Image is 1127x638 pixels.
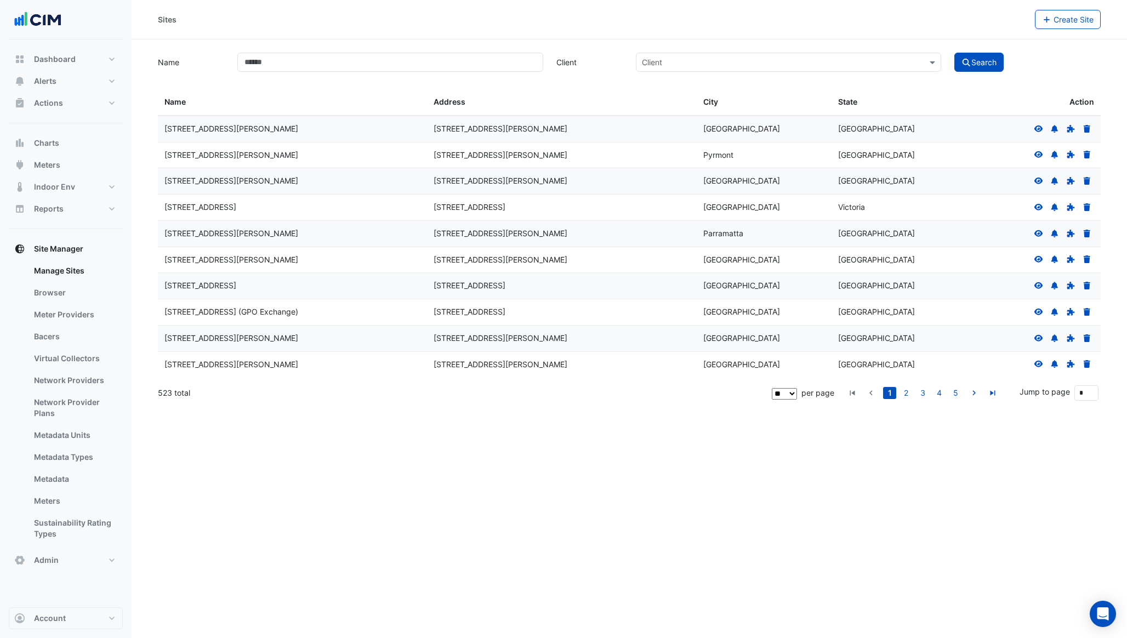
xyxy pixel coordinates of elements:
div: [GEOGRAPHIC_DATA] [703,306,825,318]
a: 3 [916,387,929,399]
a: Virtual Collectors [25,348,123,369]
span: Name [164,97,186,106]
a: Sustainability Rating Types [25,512,123,545]
a: Delete Site [1082,229,1092,238]
div: [GEOGRAPHIC_DATA] [703,358,825,371]
app-icon: Charts [14,138,25,149]
span: Action [1069,96,1094,109]
div: [STREET_ADDRESS][PERSON_NAME] [164,358,420,371]
div: [STREET_ADDRESS][PERSON_NAME] [164,123,420,135]
div: Open Intercom Messenger [1090,601,1116,627]
span: Site Manager [34,243,83,254]
button: Meters [9,154,123,176]
button: Actions [9,92,123,114]
label: Name [151,53,231,72]
button: Search [954,53,1004,72]
div: [STREET_ADDRESS][PERSON_NAME] [434,175,690,187]
div: [GEOGRAPHIC_DATA] [703,332,825,345]
app-icon: Meters [14,160,25,170]
a: go to previous page [864,387,878,399]
a: 4 [932,387,946,399]
a: Delete Site [1082,255,1092,264]
span: Meters [34,160,60,170]
div: Sites [158,14,177,25]
div: [GEOGRAPHIC_DATA] [838,123,960,135]
a: Delete Site [1082,360,1092,369]
span: Account [34,613,66,624]
a: 1 [883,387,896,399]
div: [GEOGRAPHIC_DATA] [838,227,960,240]
div: Parramatta [703,227,825,240]
div: [STREET_ADDRESS] [434,280,690,292]
span: Dashboard [34,54,76,65]
a: Bacers [25,326,123,348]
span: Address [434,97,465,106]
span: City [703,97,718,106]
a: Metadata [25,468,123,490]
div: [GEOGRAPHIC_DATA] [838,149,960,162]
button: Alerts [9,70,123,92]
div: [STREET_ADDRESS][PERSON_NAME] [164,254,420,266]
div: [STREET_ADDRESS][PERSON_NAME] [164,227,420,240]
li: page 4 [931,387,947,399]
label: Jump to page [1020,386,1070,397]
div: [STREET_ADDRESS][PERSON_NAME] [434,227,690,240]
div: [GEOGRAPHIC_DATA] [703,175,825,187]
a: Meter Providers [25,304,123,326]
li: page 5 [947,387,964,399]
a: Network Providers [25,369,123,391]
div: [GEOGRAPHIC_DATA] [838,332,960,345]
a: Delete Site [1082,307,1092,316]
span: State [838,97,857,106]
a: Metadata Types [25,446,123,468]
div: [GEOGRAPHIC_DATA] [838,175,960,187]
div: Site Manager [9,260,123,549]
div: [STREET_ADDRESS][PERSON_NAME] [434,254,690,266]
a: 5 [949,387,962,399]
button: Dashboard [9,48,123,70]
a: go to next page [967,387,981,399]
div: [STREET_ADDRESS] [164,201,420,214]
div: [GEOGRAPHIC_DATA] [703,254,825,266]
div: [GEOGRAPHIC_DATA] [838,254,960,266]
span: Create Site [1054,15,1094,24]
span: Admin [34,555,59,566]
app-icon: Indoor Env [14,181,25,192]
div: [STREET_ADDRESS][PERSON_NAME] [434,358,690,371]
button: Create Site [1035,10,1101,29]
app-icon: Alerts [14,76,25,87]
div: [GEOGRAPHIC_DATA] [838,306,960,318]
div: 523 total [158,379,770,407]
span: per page [801,388,834,397]
div: [STREET_ADDRESS] (GPO Exchange) [164,306,420,318]
app-icon: Actions [14,98,25,109]
a: Manage Sites [25,260,123,282]
button: Charts [9,132,123,154]
a: Delete Site [1082,333,1092,343]
a: go to first page [846,387,859,399]
a: Delete Site [1082,202,1092,212]
div: [GEOGRAPHIC_DATA] [703,280,825,292]
div: [STREET_ADDRESS][PERSON_NAME] [434,332,690,345]
div: [STREET_ADDRESS] [434,201,690,214]
a: Delete Site [1082,150,1092,160]
app-icon: Reports [14,203,25,214]
app-icon: Dashboard [14,54,25,65]
a: Browser [25,282,123,304]
a: Delete Site [1082,176,1092,185]
div: [GEOGRAPHIC_DATA] [838,280,960,292]
div: [STREET_ADDRESS] [164,280,420,292]
div: [GEOGRAPHIC_DATA] [838,358,960,371]
a: Delete Site [1082,281,1092,290]
img: Company Logo [13,9,62,31]
div: [GEOGRAPHIC_DATA] [703,123,825,135]
div: Pyrmont [703,149,825,162]
div: [STREET_ADDRESS][PERSON_NAME] [434,123,690,135]
div: [STREET_ADDRESS] [434,306,690,318]
div: [STREET_ADDRESS][PERSON_NAME] [164,175,420,187]
span: Alerts [34,76,56,87]
a: Meters [25,490,123,512]
span: Actions [34,98,63,109]
div: Victoria [838,201,960,214]
div: [STREET_ADDRESS][PERSON_NAME] [164,149,420,162]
